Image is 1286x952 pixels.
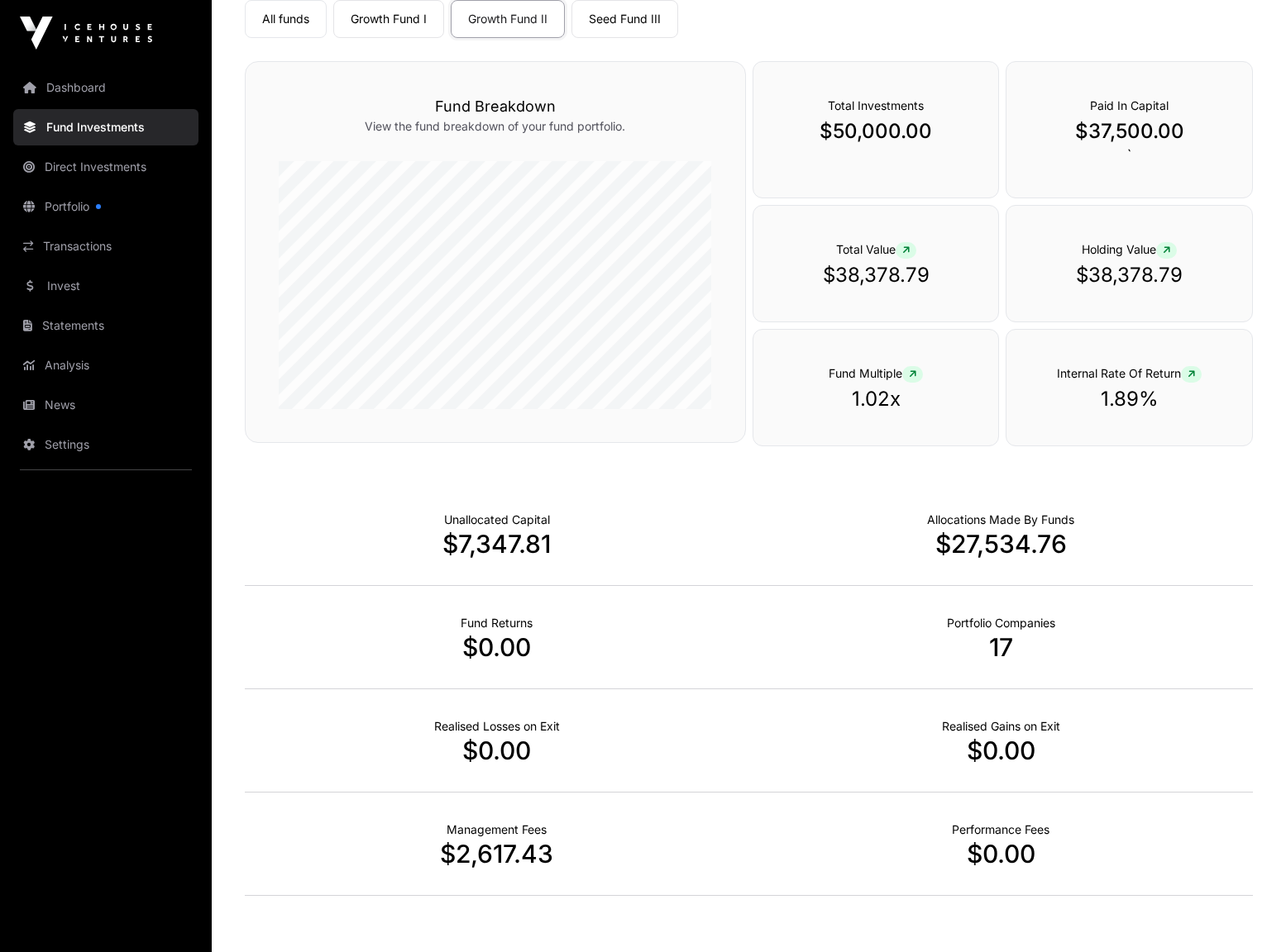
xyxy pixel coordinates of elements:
[1040,262,1219,288] p: $38,378.79
[927,512,1074,528] p: Capital Deployed Into Companies
[1203,873,1286,952] iframe: Chat Widget
[1040,386,1219,412] p: 1.89%
[13,387,198,423] a: News
[279,95,712,118] h3: Fund Breakdown
[20,17,152,50] img: Icehouse Ventures Logo
[749,735,1254,765] p: $0.00
[942,718,1060,735] p: Net Realised on Positive Exits
[13,228,198,264] a: Transactions
[786,262,966,288] p: $38,378.79
[749,839,1254,869] p: $0.00
[1082,242,1177,256] span: Holding Value
[434,718,560,735] p: Net Realised on Negative Exits
[13,188,198,225] a: Portfolio
[749,632,1254,662] p: 17
[1090,98,1169,112] span: Paid In Capital
[444,512,550,528] p: Cash not yet allocated
[829,366,923,380] span: Fund Multiple
[279,118,712,135] p: View the fund breakdown of your fund portfolio.
[13,69,198,106] a: Dashboard
[245,529,749,559] p: $7,347.81
[749,529,1254,559] p: $27,534.76
[786,118,966,145] p: $50,000.00
[13,109,198,145] a: Fund Investments
[952,821,1049,838] p: Fund Performance Fees (Carry) incurred to date
[13,307,198,344] a: Statements
[947,615,1055,631] p: Number of Companies Deployed Into
[245,735,749,765] p: $0.00
[1040,118,1219,145] p: $37,500.00
[13,426,198,463] a: Settings
[447,821,547,838] p: Fund Management Fees incurred to date
[461,615,533,631] p: Realised Returns from Funds
[1006,61,1253,198] div: `
[245,632,749,662] p: $0.00
[13,347,198,383] a: Analysis
[786,386,966,412] p: 1.02x
[1057,366,1202,380] span: Internal Rate Of Return
[245,839,749,869] p: $2,617.43
[836,242,916,256] span: Total Value
[13,268,198,304] a: Invest
[13,149,198,185] a: Direct Investments
[828,98,924,112] span: Total Investments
